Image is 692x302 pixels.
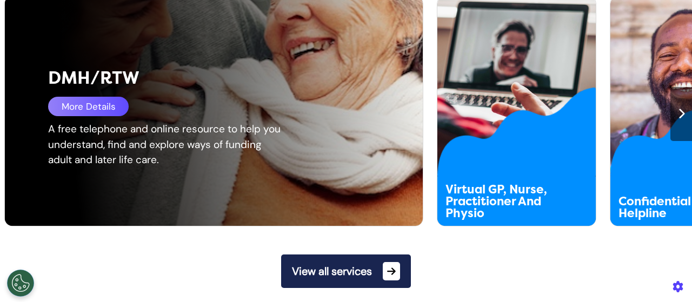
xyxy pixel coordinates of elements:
[7,270,34,297] button: Open Preferences
[281,254,411,288] button: View all services
[48,65,340,91] div: DMH/RTW
[48,97,129,116] div: More Details
[445,184,556,219] div: Virtual GP, Nurse, Practitioner And Physio
[48,122,282,168] div: A free telephone and online resource to help you understand, find and explore ways of funding adu...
